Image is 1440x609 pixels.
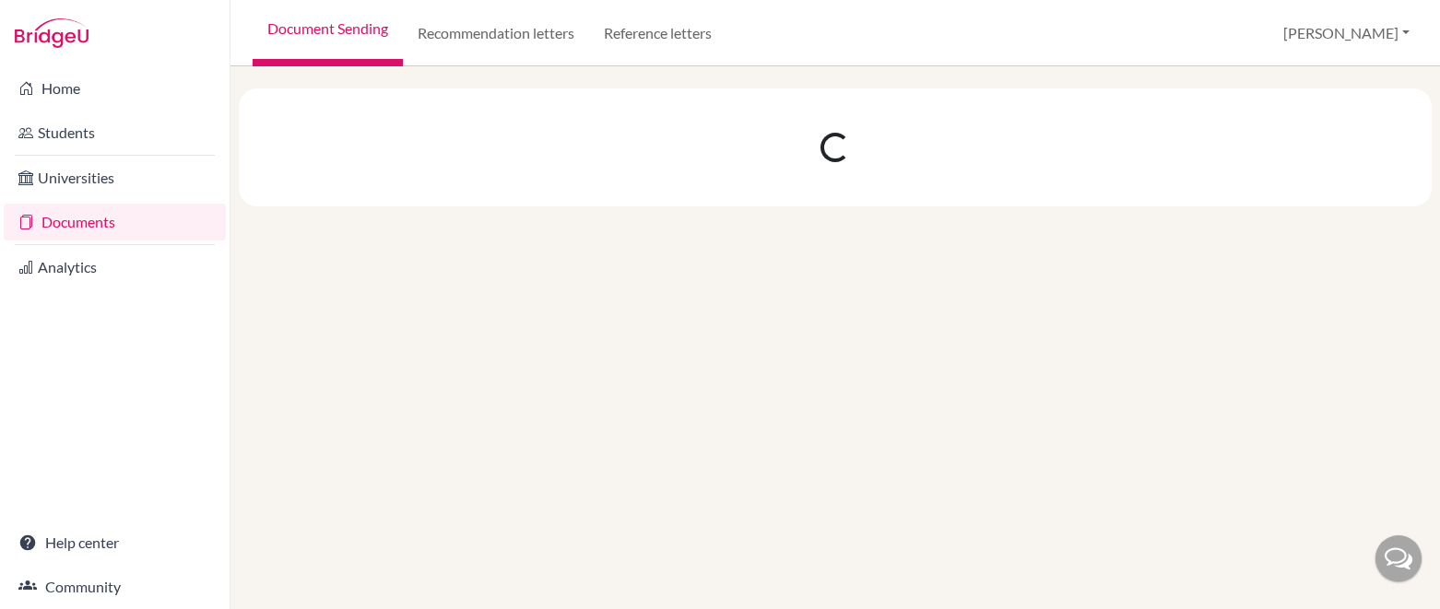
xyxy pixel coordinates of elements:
[4,524,226,561] a: Help center
[4,70,226,107] a: Home
[1275,16,1418,51] button: [PERSON_NAME]
[4,114,226,151] a: Students
[42,13,80,29] span: Help
[4,568,226,605] a: Community
[15,18,89,48] img: Bridge-U
[4,204,226,240] a: Documents
[4,159,226,196] a: Universities
[4,249,226,286] a: Analytics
